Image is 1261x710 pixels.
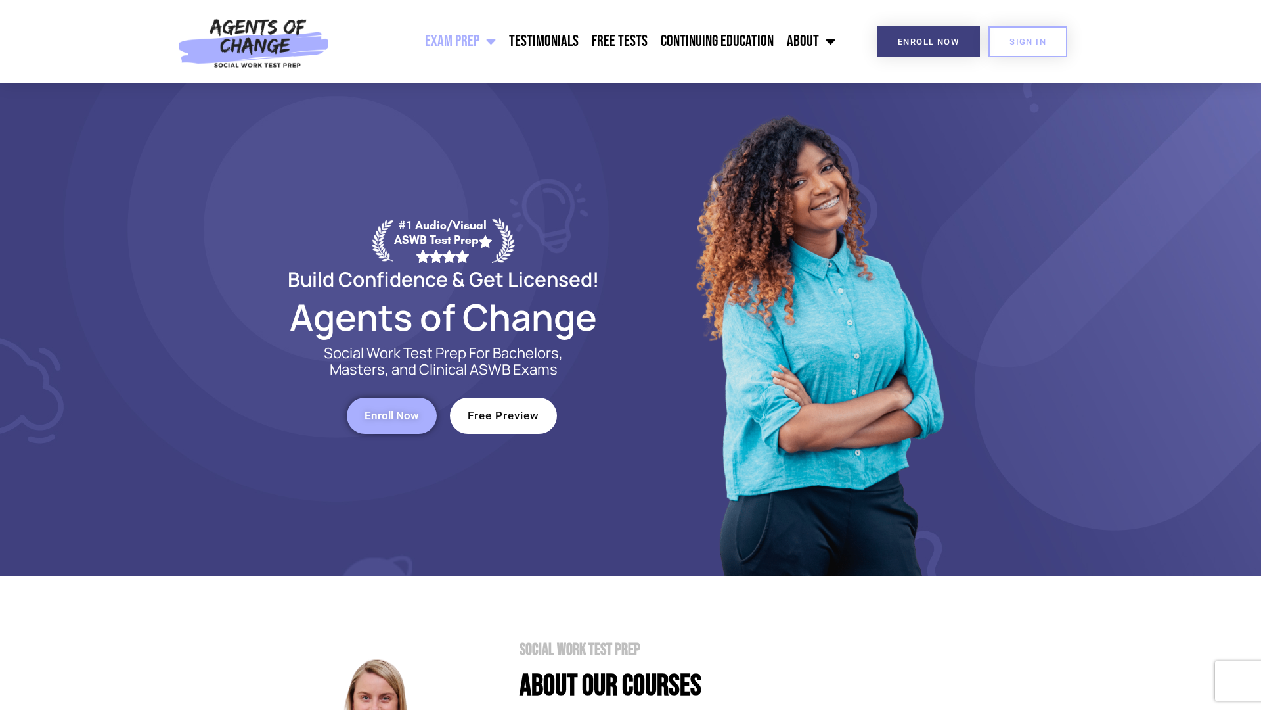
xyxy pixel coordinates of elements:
[336,25,842,58] nav: Menu
[393,218,492,262] div: #1 Audio/Visual ASWB Test Prep
[418,25,502,58] a: Exam Prep
[585,25,654,58] a: Free Tests
[450,398,557,434] a: Free Preview
[520,671,1005,701] h4: About Our Courses
[347,398,437,434] a: Enroll Now
[686,83,949,576] img: Website Image 1 (1)
[1009,37,1046,46] span: SIGN IN
[520,642,1005,658] h1: Social Work Test Prep
[468,410,539,421] span: Free Preview
[654,25,780,58] a: Continuing Education
[365,410,419,421] span: Enroll Now
[898,37,959,46] span: Enroll Now
[780,25,842,58] a: About
[256,270,630,289] h2: Build Confidence & Get Licensed!
[988,26,1067,57] a: SIGN IN
[309,345,578,378] p: Social Work Test Prep For Bachelors, Masters, and Clinical ASWB Exams
[256,302,630,332] h2: Agents of Change
[877,26,980,57] a: Enroll Now
[502,25,585,58] a: Testimonials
